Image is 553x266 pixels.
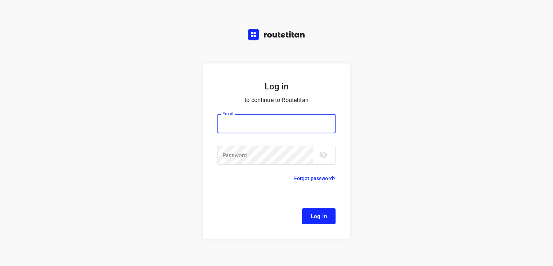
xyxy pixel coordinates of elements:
p: to continue to Routetitan [217,95,336,105]
h5: Log in [217,81,336,92]
span: Log In [311,212,327,221]
button: toggle password visibility [316,148,331,162]
button: Log In [302,208,336,224]
img: Routetitan [248,29,305,40]
p: Forgot password? [294,174,336,183]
